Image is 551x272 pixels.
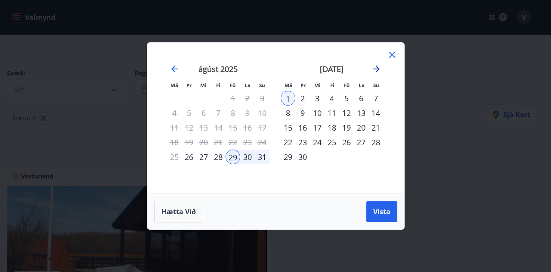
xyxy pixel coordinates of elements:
[196,135,211,150] td: Not available. miðvikudagur, 20. ágúst 2025
[354,106,368,120] div: 13
[281,150,295,164] div: 29
[281,120,295,135] td: Choose mánudagur, 15. september 2025 as your check-in date. It’s available.
[359,82,365,88] small: La
[281,135,295,150] div: 22
[216,82,220,88] small: Fi
[339,106,354,120] td: Choose föstudagur, 12. september 2025 as your check-in date. It’s available.
[182,120,196,135] td: Not available. þriðjudagur, 12. ágúst 2025
[354,120,368,135] div: 20
[154,201,203,222] button: Hætta við
[368,106,383,120] div: 14
[373,82,379,88] small: Su
[354,106,368,120] td: Choose laugardagur, 13. september 2025 as your check-in date. It’s available.
[300,82,306,88] small: Þr
[281,135,295,150] td: Choose mánudagur, 22. september 2025 as your check-in date. It’s available.
[196,120,211,135] td: Not available. miðvikudagur, 13. ágúst 2025
[281,91,295,106] div: 1
[310,120,325,135] div: 17
[325,135,339,150] div: 25
[281,120,295,135] div: 15
[368,135,383,150] td: Choose sunnudagur, 28. september 2025 as your check-in date. It’s available.
[354,135,368,150] td: Choose laugardagur, 27. september 2025 as your check-in date. It’s available.
[245,82,251,88] small: La
[310,91,325,106] td: Choose miðvikudagur, 3. september 2025 as your check-in date. It’s available.
[325,106,339,120] td: Choose fimmtudagur, 11. september 2025 as your check-in date. It’s available.
[339,120,354,135] div: 19
[368,120,383,135] div: 21
[310,91,325,106] div: 3
[240,106,255,120] td: Not available. laugardagur, 9. ágúst 2025
[310,106,325,120] td: Choose miðvikudagur, 10. september 2025 as your check-in date. It’s available.
[255,91,269,106] td: Not available. sunnudagur, 3. ágúst 2025
[240,91,255,106] td: Not available. laugardagur, 2. ágúst 2025
[240,120,255,135] td: Not available. laugardagur, 16. ágúst 2025
[255,150,269,164] div: 31
[196,150,211,164] div: 27
[167,135,182,150] td: Not available. mánudagur, 18. ágúst 2025
[182,150,196,164] div: 26
[314,82,321,88] small: Mi
[226,106,240,120] td: Not available. föstudagur, 8. ágúst 2025
[368,106,383,120] td: Choose sunnudagur, 14. september 2025 as your check-in date. It’s available.
[196,150,211,164] td: Choose miðvikudagur, 27. ágúst 2025 as your check-in date. It’s available.
[295,120,310,135] div: 16
[310,135,325,150] div: 24
[186,82,192,88] small: Þr
[211,106,226,120] td: Not available. fimmtudagur, 7. ágúst 2025
[226,120,240,135] td: Not available. föstudagur, 15. ágúst 2025
[182,135,196,150] td: Not available. þriðjudagur, 19. ágúst 2025
[325,135,339,150] td: Choose fimmtudagur, 25. september 2025 as your check-in date. It’s available.
[339,91,354,106] td: Choose föstudagur, 5. september 2025 as your check-in date. It’s available.
[211,120,226,135] td: Not available. fimmtudagur, 14. ágúst 2025
[240,150,255,164] div: 30
[325,120,339,135] div: 18
[240,150,255,164] td: Selected. laugardagur, 30. ágúst 2025
[295,106,310,120] div: 9
[161,207,196,216] span: Hætta við
[281,106,295,120] td: Choose mánudagur, 8. september 2025 as your check-in date. It’s available.
[295,150,310,164] div: 30
[211,150,226,164] div: 28
[182,150,196,164] td: Choose þriðjudagur, 26. ágúst 2025 as your check-in date. It’s available.
[170,82,178,88] small: Má
[182,106,196,120] td: Not available. þriðjudagur, 5. ágúst 2025
[295,150,310,164] td: Choose þriðjudagur, 30. september 2025 as your check-in date. It’s available.
[255,106,269,120] td: Not available. sunnudagur, 10. ágúst 2025
[281,91,295,106] td: Selected as end date. mánudagur, 1. september 2025
[339,135,354,150] td: Choose föstudagur, 26. september 2025 as your check-in date. It’s available.
[285,82,292,88] small: Má
[320,64,344,74] strong: [DATE]
[167,120,182,135] td: Not available. mánudagur, 11. ágúst 2025
[368,120,383,135] td: Choose sunnudagur, 21. september 2025 as your check-in date. It’s available.
[371,64,381,74] div: Move forward to switch to the next month.
[295,135,310,150] div: 23
[198,64,238,74] strong: ágúst 2025
[281,106,295,120] div: 8
[167,150,182,164] td: Not available. mánudagur, 25. ágúst 2025
[325,120,339,135] td: Choose fimmtudagur, 18. september 2025 as your check-in date. It’s available.
[373,207,390,216] span: Vista
[259,82,265,88] small: Su
[368,91,383,106] div: 7
[240,135,255,150] td: Not available. laugardagur, 23. ágúst 2025
[354,91,368,106] div: 6
[310,106,325,120] div: 10
[339,106,354,120] div: 12
[167,106,182,120] td: Not available. mánudagur, 4. ágúst 2025
[226,150,240,164] td: Selected as start date. föstudagur, 29. ágúst 2025
[200,82,207,88] small: Mi
[255,150,269,164] td: Selected. sunnudagur, 31. ágúst 2025
[295,91,310,106] td: Choose þriðjudagur, 2. september 2025 as your check-in date. It’s available.
[310,120,325,135] td: Choose miðvikudagur, 17. september 2025 as your check-in date. It’s available.
[354,91,368,106] td: Choose laugardagur, 6. september 2025 as your check-in date. It’s available.
[368,135,383,150] div: 28
[226,91,240,106] td: Not available. föstudagur, 1. ágúst 2025
[170,64,180,74] div: Move backward to switch to the previous month.
[226,150,240,164] div: 29
[158,53,394,183] div: Calendar
[196,106,211,120] td: Not available. miðvikudagur, 6. ágúst 2025
[354,135,368,150] div: 27
[368,91,383,106] td: Choose sunnudagur, 7. september 2025 as your check-in date. It’s available.
[325,91,339,106] td: Choose fimmtudagur, 4. september 2025 as your check-in date. It’s available.
[255,120,269,135] td: Not available. sunnudagur, 17. ágúst 2025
